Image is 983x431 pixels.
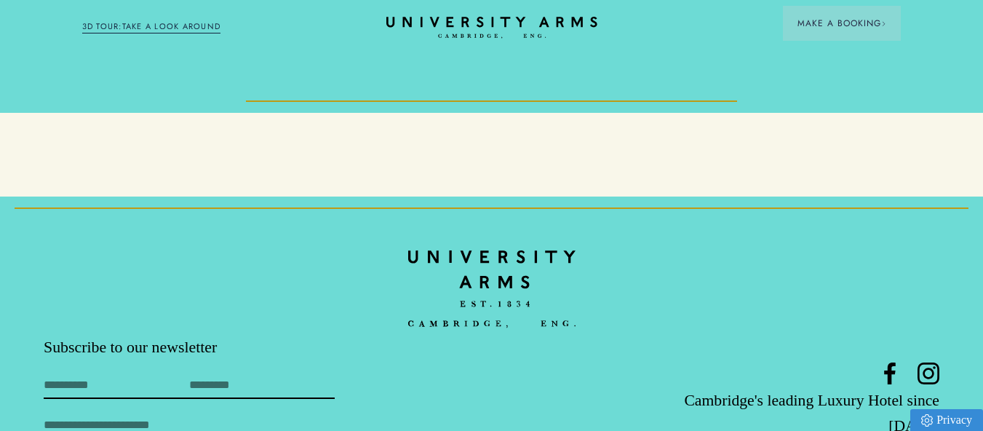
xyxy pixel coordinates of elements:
[910,409,983,431] a: Privacy
[921,414,933,427] img: Privacy
[797,17,886,30] span: Make a Booking
[879,363,901,384] a: Facebook
[44,337,342,359] p: Subscribe to our newsletter
[386,17,597,39] a: Home
[783,6,901,41] button: Make a BookingArrow icon
[918,363,939,384] a: Instagram
[408,240,576,337] a: Home
[408,240,576,338] img: bc90c398f2f6aa16c3ede0e16ee64a97.svg
[82,20,221,33] a: 3D TOUR:TAKE A LOOK AROUND
[881,21,886,26] img: Arrow icon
